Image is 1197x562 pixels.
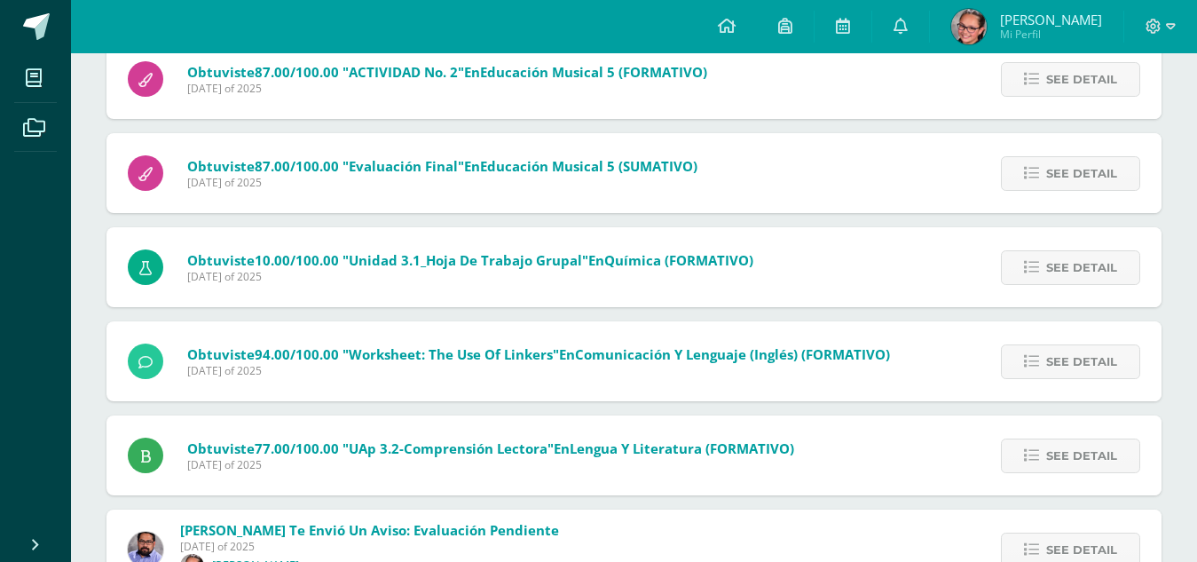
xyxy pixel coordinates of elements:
span: Obtuviste en [187,63,707,81]
span: Educación Musical 5 (SUMATIVO) [480,157,697,175]
span: 10.00/100.00 [255,251,339,269]
img: dad5e8a3f53b54b628ccea12b4ee0b0c.png [951,9,987,44]
span: 94.00/100.00 [255,345,339,363]
span: Obtuviste en [187,157,697,175]
span: "UAp 3.2-Comprensión lectora" [343,439,554,457]
span: [DATE] of 2025 [187,81,707,96]
span: [PERSON_NAME] te envió un aviso: Evaluación Pendiente [180,521,559,539]
span: [DATE] of 2025 [187,363,890,378]
span: Comunicación y Lenguaje (Inglés) (FORMATIVO) [575,345,890,363]
span: Obtuviste en [187,345,890,363]
span: "ACTIVIDAD No. 2" [343,63,464,81]
span: [DATE] of 2025 [180,539,559,554]
span: [DATE] of 2025 [187,269,753,284]
span: Educación Musical 5 (FORMATIVO) [480,63,707,81]
span: 87.00/100.00 [255,63,339,81]
span: See detail [1046,251,1117,284]
span: Mi Perfil [1000,27,1102,42]
span: See detail [1046,63,1117,96]
span: [PERSON_NAME] [1000,11,1102,28]
span: "Worksheet: The use of Linkers" [343,345,559,363]
span: See detail [1046,157,1117,190]
span: Química (FORMATIVO) [604,251,753,269]
span: Obtuviste en [187,439,794,457]
span: 87.00/100.00 [255,157,339,175]
span: 77.00/100.00 [255,439,339,457]
span: Obtuviste en [187,251,753,269]
span: [DATE] of 2025 [187,457,794,472]
span: See detail [1046,345,1117,378]
span: "Unidad 3.1_Hoja de trabajo grupal" [343,251,588,269]
span: "Evaluación Final" [343,157,464,175]
span: See detail [1046,439,1117,472]
span: Lengua y Literatura (FORMATIVO) [570,439,794,457]
span: [DATE] of 2025 [187,175,697,190]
